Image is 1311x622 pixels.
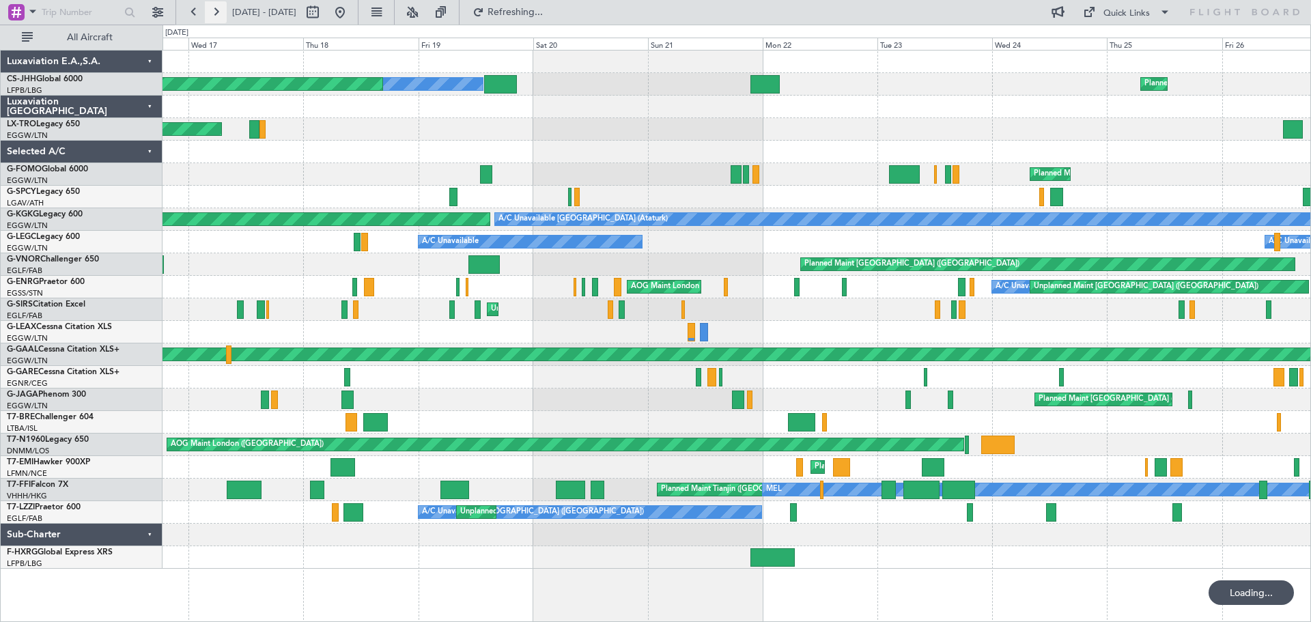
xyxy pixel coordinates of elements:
[7,120,36,128] span: LX-TRO
[7,198,44,208] a: LGAV/ATH
[1039,389,1254,410] div: Planned Maint [GEOGRAPHIC_DATA] ([GEOGRAPHIC_DATA])
[7,210,39,218] span: G-KGKG
[422,502,644,522] div: A/C Unavailable [GEOGRAPHIC_DATA] ([GEOGRAPHIC_DATA])
[7,243,48,253] a: EGGW/LTN
[7,458,90,466] a: T7-EMIHawker 900XP
[36,33,144,42] span: All Aircraft
[7,503,81,511] a: T7-LZZIPraetor 600
[7,436,89,444] a: T7-N1960Legacy 650
[171,434,324,455] div: AOG Maint London ([GEOGRAPHIC_DATA])
[232,6,296,18] span: [DATE] - [DATE]
[7,188,80,196] a: G-SPCYLegacy 650
[1209,580,1294,605] div: Loading...
[7,481,31,489] span: T7-FFI
[7,188,36,196] span: G-SPCY
[7,548,38,556] span: F-HXRG
[7,255,99,264] a: G-VNORChallenger 650
[7,120,80,128] a: LX-TROLegacy 650
[992,38,1107,50] div: Wed 24
[7,85,42,96] a: LFPB/LBG
[7,278,39,286] span: G-ENRG
[498,209,668,229] div: A/C Unavailable [GEOGRAPHIC_DATA] (Ataturk)
[533,38,648,50] div: Sat 20
[1034,164,1249,184] div: Planned Maint [GEOGRAPHIC_DATA] ([GEOGRAPHIC_DATA])
[7,468,47,479] a: LFMN/NCE
[1076,1,1177,23] button: Quick Links
[7,300,33,309] span: G-SIRS
[419,38,533,50] div: Fri 19
[7,323,36,331] span: G-LEAX
[815,457,945,477] div: Planned Maint [GEOGRAPHIC_DATA]
[661,479,820,500] div: Planned Maint Tianjin ([GEOGRAPHIC_DATA])
[7,378,48,388] a: EGNR/CEG
[7,311,42,321] a: EGLF/FAB
[996,277,1052,297] div: A/C Unavailable
[466,1,548,23] button: Refreshing...
[491,299,716,320] div: Unplanned Maint [GEOGRAPHIC_DATA] ([GEOGRAPHIC_DATA])
[877,38,992,50] div: Tue 23
[7,323,112,331] a: G-LEAXCessna Citation XLS
[7,255,40,264] span: G-VNOR
[188,38,303,50] div: Wed 17
[7,75,36,83] span: CS-JHH
[7,356,48,366] a: EGGW/LTN
[7,391,38,399] span: G-JAGA
[7,300,85,309] a: G-SIRSCitation Excel
[7,165,88,173] a: G-FOMOGlobal 6000
[7,233,36,241] span: G-LEGC
[165,27,188,39] div: [DATE]
[7,481,68,489] a: T7-FFIFalcon 7X
[7,548,113,556] a: F-HXRGGlobal Express XRS
[15,27,148,48] button: All Aircraft
[7,503,35,511] span: T7-LZZI
[7,368,38,376] span: G-GARE
[7,401,48,411] a: EGGW/LTN
[303,38,418,50] div: Thu 18
[1103,7,1150,20] div: Quick Links
[7,413,94,421] a: T7-BREChallenger 604
[7,513,42,524] a: EGLF/FAB
[631,277,784,297] div: AOG Maint London ([GEOGRAPHIC_DATA])
[1034,277,1258,297] div: Unplanned Maint [GEOGRAPHIC_DATA] ([GEOGRAPHIC_DATA])
[763,38,877,50] div: Mon 22
[7,436,45,444] span: T7-N1960
[1107,38,1222,50] div: Thu 25
[422,231,479,252] div: A/C Unavailable
[7,210,83,218] a: G-KGKGLegacy 600
[7,345,119,354] a: G-GAALCessna Citation XLS+
[7,165,42,173] span: G-FOMO
[766,479,782,500] div: MEL
[7,345,38,354] span: G-GAAL
[7,423,38,434] a: LTBA/ISL
[7,559,42,569] a: LFPB/LBG
[7,333,48,343] a: EGGW/LTN
[7,458,33,466] span: T7-EMI
[487,8,544,17] span: Refreshing...
[7,75,83,83] a: CS-JHHGlobal 6000
[7,130,48,141] a: EGGW/LTN
[42,2,120,23] input: Trip Number
[7,446,49,456] a: DNMM/LOS
[7,266,42,276] a: EGLF/FAB
[7,221,48,231] a: EGGW/LTN
[7,413,35,421] span: T7-BRE
[7,368,119,376] a: G-GARECessna Citation XLS+
[460,502,685,522] div: Unplanned Maint [GEOGRAPHIC_DATA] ([GEOGRAPHIC_DATA])
[7,391,86,399] a: G-JAGAPhenom 300
[7,233,80,241] a: G-LEGCLegacy 600
[804,254,1019,274] div: Planned Maint [GEOGRAPHIC_DATA] ([GEOGRAPHIC_DATA])
[7,491,47,501] a: VHHH/HKG
[7,278,85,286] a: G-ENRGPraetor 600
[648,38,763,50] div: Sun 21
[7,175,48,186] a: EGGW/LTN
[7,288,43,298] a: EGSS/STN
